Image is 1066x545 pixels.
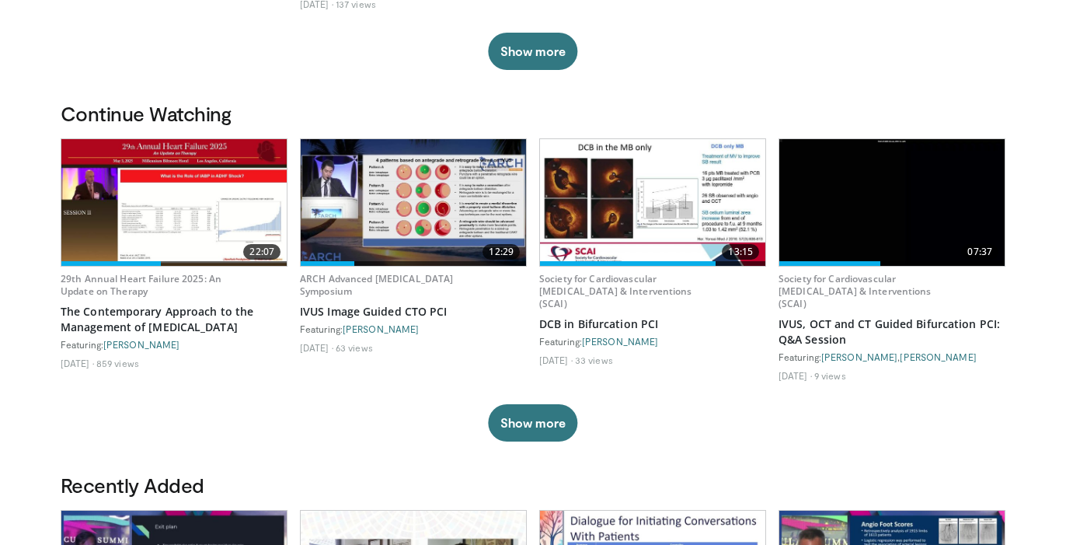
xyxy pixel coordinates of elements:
[96,357,139,369] li: 859 views
[343,323,419,334] a: [PERSON_NAME]
[336,341,373,354] li: 63 views
[779,351,1005,363] div: Featuring: ,
[300,341,333,354] li: [DATE]
[539,354,573,366] li: [DATE]
[814,369,846,382] li: 9 views
[779,316,1005,348] a: IVUS, OCT and CT Guided Bifurcation PCI: Q&A Session
[821,351,897,362] a: [PERSON_NAME]
[961,244,998,260] span: 07:37
[300,304,527,320] a: IVUS Image Guided CTO PCI
[539,316,766,332] a: DCB in Bifurcation PCI
[300,323,527,335] div: Featuring:
[61,304,287,335] a: The Contemporary Approach to the Management of [MEDICAL_DATA]
[539,272,692,310] a: Society for Cardiovascular [MEDICAL_DATA] & Interventions (SCAI)
[900,351,976,362] a: [PERSON_NAME]
[61,101,1005,126] h3: Continue Watching
[61,357,94,369] li: [DATE]
[61,272,221,298] a: 29th Annual Heart Failure 2025: An Update on Therapy
[540,139,765,266] a: 13:15
[779,139,1005,266] img: 12fdd3df-afcd-4269-83bc-3cbc0f5444af.620x360_q85_upscale.jpg
[61,338,287,351] div: Featuring:
[61,139,287,266] a: 22:07
[243,244,280,260] span: 22:07
[103,339,179,350] a: [PERSON_NAME]
[779,272,932,310] a: Society for Cardiovascular [MEDICAL_DATA] & Interventions (SCAI)
[539,335,766,348] div: Featuring:
[61,473,1005,498] h3: Recently Added
[582,336,658,347] a: [PERSON_NAME]
[575,354,613,366] li: 33 views
[779,139,1005,266] a: 07:37
[301,139,526,266] a: 12:29
[540,139,765,266] img: fdb07bef-e639-4663-8e78-380c519ff04e.620x360_q85_upscale.jpg
[722,244,759,260] span: 13:15
[61,139,287,266] img: fe3deb0d-e936-46b8-b8f6-72716a8ee27b.620x360_q85_upscale.jpg
[488,404,577,442] button: Show more
[300,272,453,298] a: ARCH Advanced [MEDICAL_DATA] Symposium
[488,33,577,70] button: Show more
[301,139,526,266] img: 6fc1b526-dc49-4c39-89cc-70fb768ae8f2.620x360_q85_upscale.jpg
[779,369,812,382] li: [DATE]
[482,244,520,260] span: 12:29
